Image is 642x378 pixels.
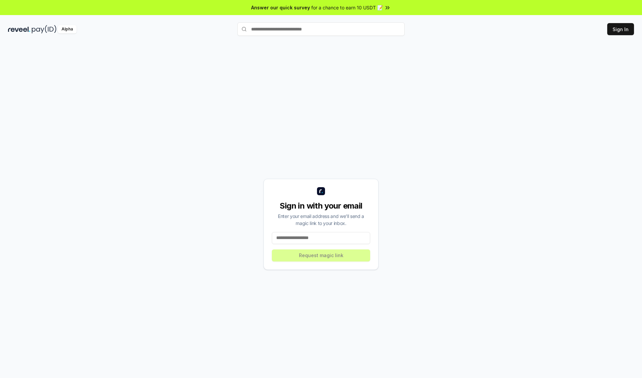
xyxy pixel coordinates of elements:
span: Answer our quick survey [251,4,310,11]
span: for a chance to earn 10 USDT 📝 [311,4,383,11]
img: logo_small [317,187,325,195]
div: Alpha [58,25,77,33]
div: Enter your email address and we’ll send a magic link to your inbox. [272,213,370,227]
button: Sign In [607,23,634,35]
img: reveel_dark [8,25,30,33]
img: pay_id [32,25,57,33]
div: Sign in with your email [272,201,370,211]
